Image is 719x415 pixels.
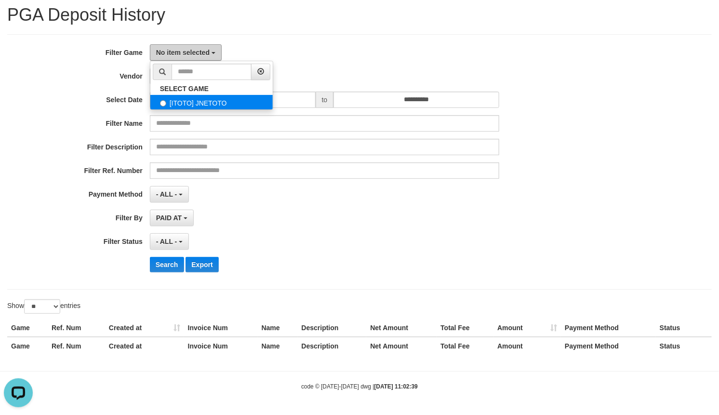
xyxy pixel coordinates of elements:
span: to [316,92,334,108]
button: No item selected [150,44,222,61]
b: SELECT GAME [160,85,209,93]
th: Payment Method [561,319,656,337]
th: Total Fee [437,319,493,337]
th: Description [298,319,367,337]
span: No item selected [156,49,210,56]
label: [ITOTO] JNETOTO [150,95,273,109]
a: SELECT GAME [150,82,273,95]
th: Status [656,319,712,337]
th: Ref. Num [48,337,105,355]
button: Open LiveChat chat widget [4,4,33,33]
h1: PGA Deposit History [7,5,712,25]
th: Amount [493,319,561,337]
span: - ALL - [156,190,177,198]
span: PAID AT [156,214,182,222]
label: Show entries [7,299,80,314]
select: Showentries [24,299,60,314]
th: Name [258,319,298,337]
th: Invoice Num [184,337,258,355]
th: Net Amount [366,319,437,337]
th: Status [656,337,712,355]
th: Name [258,337,298,355]
th: Ref. Num [48,319,105,337]
th: Invoice Num [184,319,258,337]
input: [ITOTO] JNETOTO [160,100,166,107]
button: Export [186,257,218,272]
button: Search [150,257,184,272]
th: Payment Method [561,337,656,355]
th: Amount [493,337,561,355]
th: Created at [105,319,184,337]
span: - ALL - [156,238,177,245]
button: - ALL - [150,186,189,202]
th: Game [7,319,48,337]
small: code © [DATE]-[DATE] dwg | [301,383,418,390]
th: Created at [105,337,184,355]
th: Net Amount [366,337,437,355]
strong: [DATE] 11:02:39 [374,383,418,390]
th: Total Fee [437,337,493,355]
button: PAID AT [150,210,194,226]
th: Description [298,337,367,355]
th: Game [7,337,48,355]
button: - ALL - [150,233,189,250]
